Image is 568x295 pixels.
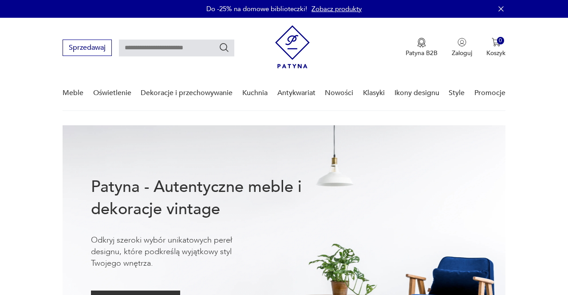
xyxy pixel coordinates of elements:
button: Sprzedawaj [63,40,112,56]
p: Patyna B2B [406,49,438,57]
p: Do -25% na domowe biblioteczki! [206,4,307,13]
img: Ikona koszyka [492,38,501,47]
img: Ikona medalu [417,38,426,48]
a: Ikony designu [394,76,439,110]
h1: Patyna - Autentyczne meble i dekoracje vintage [91,176,331,220]
a: Klasyki [363,76,385,110]
a: Kuchnia [242,76,268,110]
button: 0Koszyk [486,38,505,57]
a: Ikona medaluPatyna B2B [406,38,438,57]
div: 0 [497,37,505,44]
a: Dekoracje i przechowywanie [141,76,233,110]
a: Style [449,76,465,110]
p: Odkryj szeroki wybór unikatowych pereł designu, które podkreślą wyjątkowy styl Twojego wnętrza. [91,235,260,269]
a: Meble [63,76,83,110]
a: Promocje [474,76,505,110]
p: Koszyk [486,49,505,57]
button: Zaloguj [452,38,472,57]
a: Nowości [325,76,353,110]
a: Oświetlenie [93,76,131,110]
a: Antykwariat [277,76,316,110]
p: Zaloguj [452,49,472,57]
a: Sprzedawaj [63,45,112,52]
button: Szukaj [219,42,229,53]
a: Zobacz produkty [312,4,362,13]
button: Patyna B2B [406,38,438,57]
img: Patyna - sklep z meblami i dekoracjami vintage [275,25,310,68]
img: Ikonka użytkownika [458,38,466,47]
